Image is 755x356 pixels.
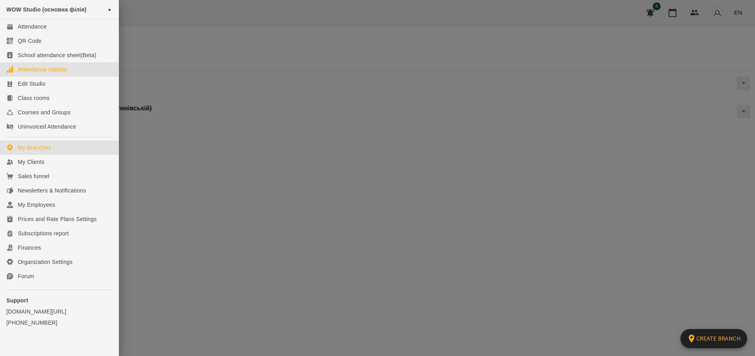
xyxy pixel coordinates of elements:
[108,6,112,13] span: ►
[18,215,97,223] div: Prices and Rate Plans Settings
[18,108,71,116] div: Courses and Groups
[18,158,44,166] div: My Clients
[18,80,46,88] div: Edit Studio
[18,172,49,180] div: Sales funnel
[18,272,34,280] div: Forum
[18,23,47,31] div: Attendance
[18,187,86,194] div: Newsletters & Notifications
[18,258,73,266] div: Organization Settings
[18,201,55,209] div: My Employees
[18,144,51,152] div: My Branches
[18,65,67,73] div: Attendance statistic
[18,94,50,102] div: Class rooms
[18,123,76,131] div: Uninvoiced Attendance
[18,229,69,237] div: Subscriptions report
[18,244,41,252] div: Finances
[6,308,112,316] a: [DOMAIN_NAME][URL]
[6,296,112,304] p: Support
[6,6,86,13] span: WOW Studio (основна філія)
[18,51,96,59] div: School attendance sheet(Beta)
[6,319,112,327] a: [PHONE_NUMBER]
[18,37,42,45] div: QR Code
